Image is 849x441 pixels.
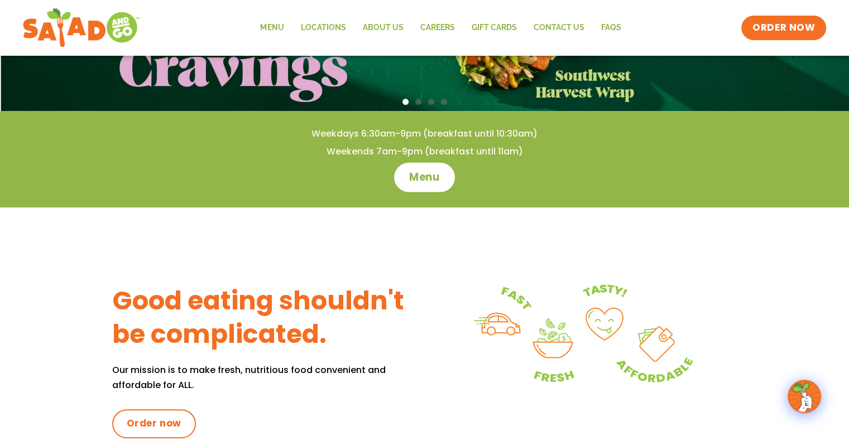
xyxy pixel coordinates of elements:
h4: Weekdays 6:30am-9pm (breakfast until 10:30am) [22,128,827,140]
img: new-SAG-logo-768×292 [22,6,140,50]
span: Go to slide 1 [402,99,409,105]
span: Menu [409,170,440,185]
span: ORDER NOW [752,21,815,35]
a: Locations [292,15,354,41]
span: Go to slide 2 [415,99,421,105]
a: Menu [394,162,455,192]
a: Careers [411,15,463,41]
span: Order now [127,417,181,430]
h3: Good eating shouldn't be complicated. [112,284,425,351]
p: Our mission is to make fresh, nutritious food convenient and affordable for ALL. [112,362,425,392]
a: Order now [112,409,196,438]
img: wpChatIcon [789,381,820,412]
a: FAQs [592,15,629,41]
a: About Us [354,15,411,41]
a: Contact Us [525,15,592,41]
h4: Weekends 7am-9pm (breakfast until 11am) [22,146,827,158]
a: GIFT CARDS [463,15,525,41]
nav: Menu [252,15,629,41]
a: ORDER NOW [741,16,826,40]
span: Go to slide 4 [441,99,447,105]
a: Menu [252,15,292,41]
span: Go to slide 3 [428,99,434,105]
